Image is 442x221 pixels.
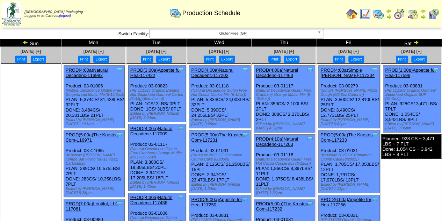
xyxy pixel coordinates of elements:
div: Product: 03-01031 PLAN: 2,125CS / 21,250LBS / 15PLT DONE: 2,347CS / 23,470LBS / 17PLT [189,130,251,193]
a: (logout) [59,14,71,18]
a: [DATE] [+] [146,49,166,54]
div: Edited by [PERSON_NAME] [DATE] 3:24pm [130,112,186,120]
div: Product: 03-C1065 PLAN: 289CS / 10,575LBS / 7PLT DONE: 283CS / 10,358LBS / 7PLT [64,130,125,197]
div: Edited by [PERSON_NAME] [DATE] 1:24pm [191,183,250,191]
div: Product: 03-01118 PLAN: 5,334CS / 24,003LBS / 32PLT DONE: 5,390CS / 24,255LBS / 32PLT [189,66,251,128]
button: Export [156,56,172,63]
div: (Natural Decadence Gluten Free Cranberry Orange Muffin Mix (6-15.6oz)) [256,88,315,101]
button: Print [333,56,345,63]
a: PROD(5:00a)The Krusteaz Com-117232 [256,201,310,212]
img: arrowright.gif [420,14,426,20]
img: Tooltip [242,66,249,73]
a: [DATE] [+] [401,49,421,54]
div: Product: 03-00823 PLAN: 1CS / 3LBS / 0PLT DONE: 1CS / 3LBS / 0PLT [128,66,186,122]
a: PROD(4:10a)Natural Decadenc-117203 [256,136,298,147]
td: Thu [252,39,316,47]
img: Tooltip [242,196,249,203]
button: Export [284,56,299,63]
button: Print [15,56,27,63]
span: Logged in as Caceves [24,10,83,18]
a: [DATE] [+] [338,49,358,54]
a: PROD(4:00a)Natural Decadenc-117202 [191,67,233,78]
a: PROD(4:00a)Natural Decadenc-117463 [256,67,298,78]
img: Tooltip [116,66,123,73]
div: (Natural Decadence Gluten Free Gingerbread Muffin Mix(6-15.6oz)) [66,88,125,97]
td: Sun [0,39,61,47]
button: Print [141,56,153,63]
td: Mon [61,39,126,47]
a: PROD(4:00a)Natural Decadenc-116982 [66,67,108,78]
a: PROD(4:30a)Natural Decadenc-117436 [130,195,173,205]
img: arrowright.gif [386,14,392,20]
img: Tooltip [177,194,184,201]
img: Tooltip [116,200,123,207]
a: PROD(5:00a)The Krusteaz Com-117231 [191,132,246,143]
img: calendarprod.gif [170,7,181,19]
div: (Simple [PERSON_NAME] Pizza Dough (6/9.8oz Cartons)) [320,88,379,97]
a: [DATE] [+] [21,49,41,54]
div: Product: 03-01117 PLAN: 3,300CS / 19,305LBS / 20PLT DONE: 2,941CS / 17,205LBS / 18PLT [128,124,186,191]
div: (PE 111300 Organic Oatmeal Superfood Original SUP (6/10oz)) [385,88,441,101]
a: PROD(4:00a)Simple [PERSON_NAME]-117204 [320,67,375,78]
a: PROD(4:00a)Natural Decadenc-117009 [130,126,173,136]
a: PROD(5:00a)The Krusteaz Com-116971 [66,132,120,143]
div: Edited by [PERSON_NAME] [DATE] 1:40pm [130,180,186,189]
span: GlutenFree (GF) [152,29,314,38]
img: calendarcustomer.gif [428,8,439,20]
div: Product: 03-01117 PLAN: 359CS / 2,100LBS / 2PLT DONE: 388CS / 2,270LBS / 2PLT [254,66,315,133]
td: Tue [126,39,187,47]
img: Tooltip [306,66,313,73]
td: Sat [381,39,442,47]
div: Product: 03-01031 PLAN: 1,705CS / 17,050LBS / 12PLT DONE: 1,797CS / 17,970LBS / 13PLT [319,130,380,193]
div: Edited by [PERSON_NAME] [DATE] 4:51pm [256,122,315,130]
a: PROD(3:00a)Appetite for Hea-117422 [130,67,181,78]
button: Export [93,56,109,63]
button: Export [219,56,235,63]
div: Planned: 928 CS ~ 3,471 LBS ~ 7 PLT Done: 1,054 CS ~ 3,942 LBS ~ 8 PLT [381,134,441,159]
div: Product: 03-01118 PLAN: 1,866CS / 8,397LBS / 11PLT DONE: 1,875CS / 8,438LBS / 11PLT [254,135,315,197]
div: Edited by [PERSON_NAME] [DATE] 3:45pm [191,118,250,126]
a: PROD(1:00p)Appetite for Hea-117596 [385,67,436,78]
img: line_graph.gif [360,8,371,20]
img: home.gif [346,8,357,20]
div: (Natural Decadence Gluten Free Hot Cocoa Cookie Mix (6-12oz)) [191,88,250,97]
img: calendarinout.gif [407,8,418,20]
button: Export [31,56,46,63]
div: Product: 03-00831 PLAN: 928CS / 3,471LBS / 7PLT DONE: 1,054CS / 3,942LBS / 8PLT [383,66,441,133]
button: Print [78,56,90,63]
button: Export [411,56,427,63]
img: calendarblend.gif [394,8,405,20]
img: arrowleft.gif [386,8,392,14]
img: calendarprod.gif [373,8,384,20]
img: zoroco-logo-small.webp [2,2,21,26]
td: Fri [316,39,381,47]
img: Tooltip [432,66,439,73]
span: [DEMOGRAPHIC_DATA] Packaging [24,10,83,14]
a: [DATE] [+] [209,49,229,54]
div: Edited by [PERSON_NAME] [DATE] 5:25pm [66,187,125,195]
button: Export [348,56,364,63]
button: Print [268,56,281,63]
button: Print [396,56,408,63]
div: Edited by [PERSON_NAME] [DATE] 1:35pm [256,187,315,195]
img: Tooltip [242,131,249,138]
div: (Natural Decadence Gluten Free Hot Cocoa Cookie Mix (6-12oz)) [256,157,315,166]
img: Tooltip [371,66,378,73]
td: Wed [187,39,252,47]
div: Product: 03-00279 PLAN: 3,500CS / 12,810LBS / 25PLT DONE: 3,490CS / 12,773LBS / 25PLT [319,66,380,128]
a: PROD(7:00a)Lentiful, LLC-117081 [66,201,120,212]
div: (Krusteaz 2025 GF Cinnamon Crumb Cake (8/20oz)) [191,153,250,162]
div: Edited by [PERSON_NAME] [DATE] 3:35pm [385,122,441,130]
div: (PE 111335 Organic Banana Nut Superfood Oatmeal Carton (6-43g)(6crtn/case)) [130,88,186,101]
img: Tooltip [177,66,184,73]
img: Tooltip [371,196,378,203]
span: Production Schedule [182,9,240,17]
a: [DATE] [+] [84,49,104,54]
img: Tooltip [116,131,123,138]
